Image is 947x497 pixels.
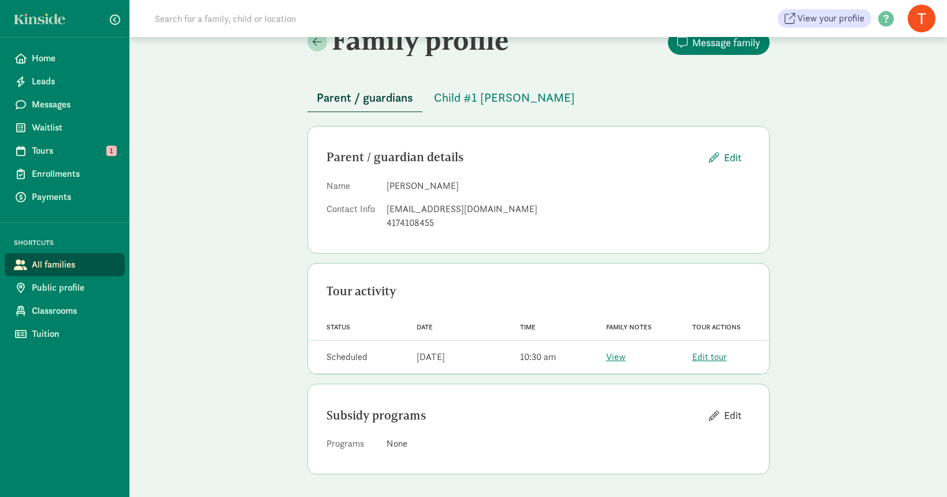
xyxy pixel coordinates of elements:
[797,12,864,25] span: View your profile
[417,323,433,331] span: Date
[32,281,116,295] span: Public profile
[32,121,116,135] span: Waitlist
[5,93,125,116] a: Messages
[5,139,125,162] a: Tours 1
[606,323,652,331] span: Family notes
[387,437,751,451] div: None
[606,351,626,363] a: View
[5,186,125,209] a: Payments
[326,179,377,198] dt: Name
[32,144,116,158] span: Tours
[326,148,700,166] div: Parent / guardian details
[32,51,116,65] span: Home
[724,407,741,423] span: Edit
[5,70,125,93] a: Leads
[307,84,422,112] button: Parent / guardians
[148,7,472,30] input: Search for a family, child or location
[692,323,741,331] span: Tour actions
[32,167,116,181] span: Enrollments
[5,276,125,299] a: Public profile
[724,150,741,165] span: Edit
[387,216,751,230] div: 4174108455
[317,88,413,107] span: Parent / guardians
[5,253,125,276] a: All families
[692,35,760,50] span: Message family
[889,442,947,497] iframe: Chat Widget
[326,323,350,331] span: Status
[32,190,116,204] span: Payments
[5,116,125,139] a: Waitlist
[425,84,584,112] button: Child #1 [PERSON_NAME]
[106,146,117,156] span: 1
[326,202,377,235] dt: Contact Info
[700,145,751,170] button: Edit
[32,258,116,272] span: All families
[32,75,116,88] span: Leads
[668,30,770,55] button: Message family
[5,299,125,322] a: Classrooms
[778,9,871,28] a: View your profile
[326,437,377,455] dt: Programs
[5,322,125,346] a: Tuition
[692,351,727,363] a: Edit tour
[326,282,751,301] div: Tour activity
[387,179,751,193] dd: [PERSON_NAME]
[32,327,116,341] span: Tuition
[32,304,116,318] span: Classrooms
[520,350,556,364] div: 10:30 am
[520,323,536,331] span: Time
[326,350,367,364] div: Scheduled
[326,406,700,425] div: Subsidy programs
[700,403,751,428] button: Edit
[387,202,751,216] div: [EMAIL_ADDRESS][DOMAIN_NAME]
[32,98,116,112] span: Messages
[307,24,536,56] h2: Family profile
[307,91,422,105] a: Parent / guardians
[417,350,445,364] div: [DATE]
[425,91,584,105] a: Child #1 [PERSON_NAME]
[434,88,575,107] span: Child #1 [PERSON_NAME]
[5,162,125,186] a: Enrollments
[5,47,125,70] a: Home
